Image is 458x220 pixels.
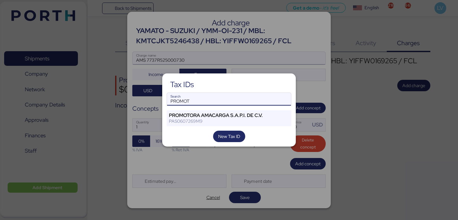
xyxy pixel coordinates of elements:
[167,93,291,106] input: Search
[169,118,268,124] div: PAS0607269M9
[218,133,240,140] span: New Tax ID
[169,113,268,118] div: PROMOTORA AMACARGA S.A.P.I. DE C.V.
[170,82,194,87] div: Tax IDs
[213,131,245,142] button: New Tax ID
